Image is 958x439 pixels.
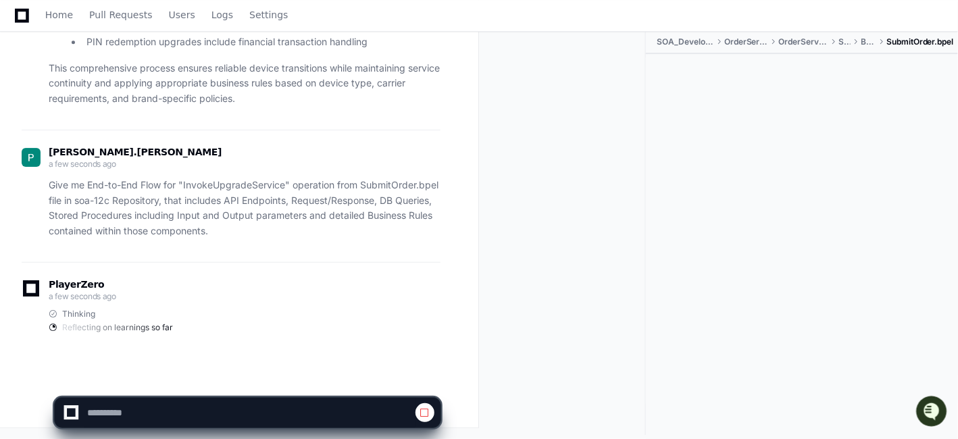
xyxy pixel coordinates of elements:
[134,142,163,152] span: Pylon
[22,148,41,167] img: ACg8ocLL3vXvdba5S5V7nChXuiKYjYAj5GQFF3QGVBb6etwgLiZA=s96-c
[82,34,440,50] li: PIN redemption upgrades include financial transaction handling
[62,322,173,333] span: Reflecting on learnings so far
[886,36,954,47] span: SubmitOrder.bpel
[657,36,713,47] span: SOA_Development
[14,101,38,125] img: 1756235613930-3d25f9e4-fa56-45dd-b3ad-e072dfbd1548
[49,159,116,169] span: a few seconds ago
[211,11,233,19] span: Logs
[230,105,246,121] button: Start new chat
[95,141,163,152] a: Powered byPylon
[49,280,104,288] span: PlayerZero
[46,114,171,125] div: We're available if you need us!
[62,309,95,319] span: Thinking
[45,11,73,19] span: Home
[49,178,440,239] p: Give me End-to-End Flow for "InvokeUpgradeService" operation from SubmitOrder.bpel file in soa-12...
[49,147,222,157] span: [PERSON_NAME].[PERSON_NAME]
[249,11,288,19] span: Settings
[49,291,116,301] span: a few seconds ago
[14,54,246,76] div: Welcome
[838,36,851,47] span: SOA
[89,11,152,19] span: Pull Requests
[169,11,195,19] span: Users
[14,14,41,41] img: PlayerZero
[724,36,768,47] span: OrderServices
[861,36,876,47] span: BPEL
[915,394,951,431] iframe: Open customer support
[46,101,222,114] div: Start new chat
[49,61,440,107] p: This comprehensive process ensures reliable device transitions while maintaining service continui...
[778,36,828,47] span: OrderServiceOS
